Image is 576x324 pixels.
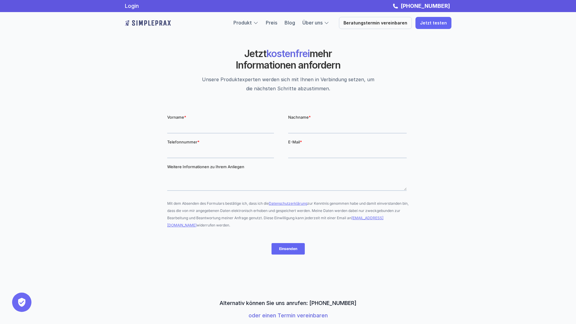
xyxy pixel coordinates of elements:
[401,3,450,9] strong: [PHONE_NUMBER]
[415,17,451,29] a: Jetzt testen
[266,20,277,26] a: Preis
[266,48,310,59] span: kostenfrei
[215,48,362,71] h2: Jetzt mehr Informationen anfordern
[285,20,295,26] a: Blog
[200,75,376,93] p: Unsere Produktexperten werden sich mit Ihnen in Verbindung setzen, um die nächsten Schritte abzus...
[343,21,407,26] p: Beratungstermin vereinbaren
[339,17,412,29] a: Beratungstermin vereinbaren
[125,3,139,9] a: Login
[233,20,252,26] a: Produkt
[399,3,451,9] a: [PHONE_NUMBER]
[167,114,409,260] iframe: Form 0
[249,312,328,319] a: oder einen Termin vereinbaren
[220,300,356,306] p: Alternativ können Sie uns anrufen: [PHONE_NUMBER]
[302,20,323,26] a: Über uns
[420,21,447,26] p: Jetzt testen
